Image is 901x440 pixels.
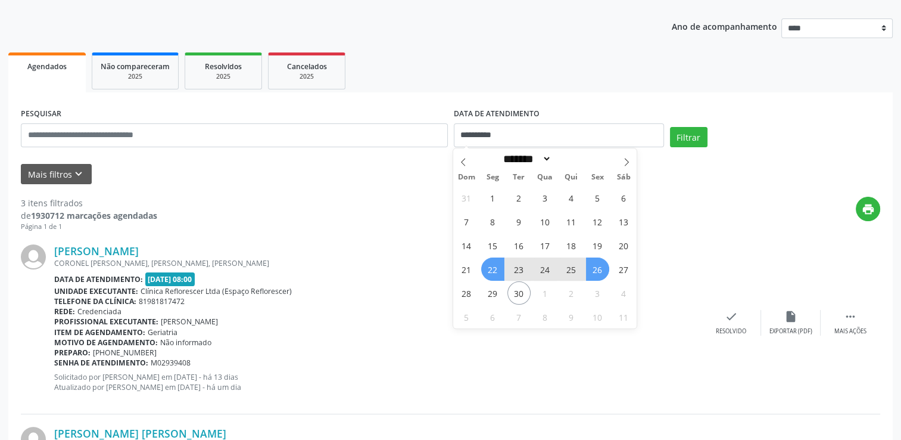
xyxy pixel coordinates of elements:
span: Outubro 5, 2025 [455,305,478,329]
b: Rede: [54,306,75,317]
span: Setembro 8, 2025 [481,210,504,233]
span: Dom [453,173,479,181]
span: Setembro 30, 2025 [507,281,531,305]
div: 2025 [194,72,253,81]
span: Setembro 2, 2025 [507,186,531,209]
span: Setembro 11, 2025 [560,210,583,233]
div: Mais ações [834,327,866,336]
b: Motivo de agendamento: [54,337,158,348]
span: Setembro 16, 2025 [507,234,531,257]
span: Sex [584,173,610,181]
span: Setembro 3, 2025 [534,186,557,209]
a: [PERSON_NAME] [54,244,139,258]
span: Clínica Reflorescer Ltda (Espaço Reflorescer) [141,286,292,296]
span: Não compareceram [101,61,170,72]
i: print [862,203,875,216]
span: M02939408 [151,358,191,368]
div: Resolvido [716,327,746,336]
span: Sáb [610,173,637,181]
span: [DATE] 08:00 [145,272,195,286]
b: Profissional executante: [54,317,158,327]
b: Senha de atendimento: [54,358,148,368]
div: 2025 [101,72,170,81]
span: Qui [558,173,584,181]
span: Outubro 7, 2025 [507,305,531,329]
label: PESQUISAR [21,105,61,123]
span: Setembro 17, 2025 [534,234,557,257]
span: Setembro 24, 2025 [534,258,557,281]
strong: 1930712 marcações agendadas [31,210,157,221]
span: Setembro 21, 2025 [455,258,478,281]
span: Cancelados [287,61,327,72]
b: Unidade executante: [54,286,138,296]
span: Setembro 6, 2025 [612,186,635,209]
div: CORONEL [PERSON_NAME], [PERSON_NAME], [PERSON_NAME] [54,258,702,268]
span: Não informado [160,337,211,348]
div: 3 itens filtrados [21,197,157,209]
p: Ano de acompanhamento [672,18,777,33]
div: 2025 [277,72,336,81]
span: Setembro 22, 2025 [481,258,504,281]
b: Telefone da clínica: [54,296,136,306]
label: DATA DE ATENDIMENTO [454,105,540,123]
span: Setembro 15, 2025 [481,234,504,257]
span: Outubro 6, 2025 [481,305,504,329]
span: Setembro 18, 2025 [560,234,583,257]
b: Item de agendamento: [54,327,145,337]
input: Year [551,153,591,165]
span: Setembro 27, 2025 [612,258,635,281]
span: Setembro 5, 2025 [586,186,609,209]
span: Outubro 10, 2025 [586,305,609,329]
button: Mais filtroskeyboard_arrow_down [21,164,92,185]
span: Setembro 25, 2025 [560,258,583,281]
span: Setembro 28, 2025 [455,281,478,305]
div: Página 1 de 1 [21,222,157,232]
span: Geriatria [148,327,177,337]
span: Setembro 4, 2025 [560,186,583,209]
span: Setembro 29, 2025 [481,281,504,305]
span: Outubro 1, 2025 [534,281,557,305]
span: Setembro 1, 2025 [481,186,504,209]
i: check [725,310,738,323]
button: print [856,197,880,221]
button: Filtrar [670,127,707,147]
span: [PERSON_NAME] [161,317,218,327]
span: Setembro 20, 2025 [612,234,635,257]
span: Ter [506,173,532,181]
span: Setembro 23, 2025 [507,258,531,281]
i: insert_drive_file [784,310,797,323]
span: Qua [532,173,558,181]
span: Seg [479,173,506,181]
span: Resolvidos [205,61,242,72]
span: Outubro 8, 2025 [534,305,557,329]
span: Setembro 12, 2025 [586,210,609,233]
span: Setembro 19, 2025 [586,234,609,257]
span: Setembro 26, 2025 [586,258,609,281]
span: Credenciada [77,306,121,317]
span: Outubro 2, 2025 [560,281,583,305]
span: Outubro 3, 2025 [586,281,609,305]
span: Outubro 4, 2025 [612,281,635,305]
span: Agosto 31, 2025 [455,186,478,209]
p: Solicitado por [PERSON_NAME] em [DATE] - há 13 dias Atualizado por [PERSON_NAME] em [DATE] - há u... [54,372,702,392]
a: [PERSON_NAME] [PERSON_NAME] [54,427,226,440]
span: Setembro 14, 2025 [455,234,478,257]
span: Setembro 13, 2025 [612,210,635,233]
i:  [844,310,857,323]
span: [PHONE_NUMBER] [93,348,157,358]
img: img [21,244,46,269]
span: Outubro 11, 2025 [612,305,635,329]
span: Outubro 9, 2025 [560,305,583,329]
div: Exportar (PDF) [769,327,812,336]
div: de [21,209,157,222]
b: Data de atendimento: [54,274,143,284]
span: Setembro 10, 2025 [534,210,557,233]
select: Month [500,153,552,165]
span: Setembro 7, 2025 [455,210,478,233]
b: Preparo: [54,348,91,358]
span: Agendados [27,61,67,72]
span: Setembro 9, 2025 [507,210,531,233]
i: keyboard_arrow_down [72,168,85,181]
span: 81981817472 [139,296,185,306]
